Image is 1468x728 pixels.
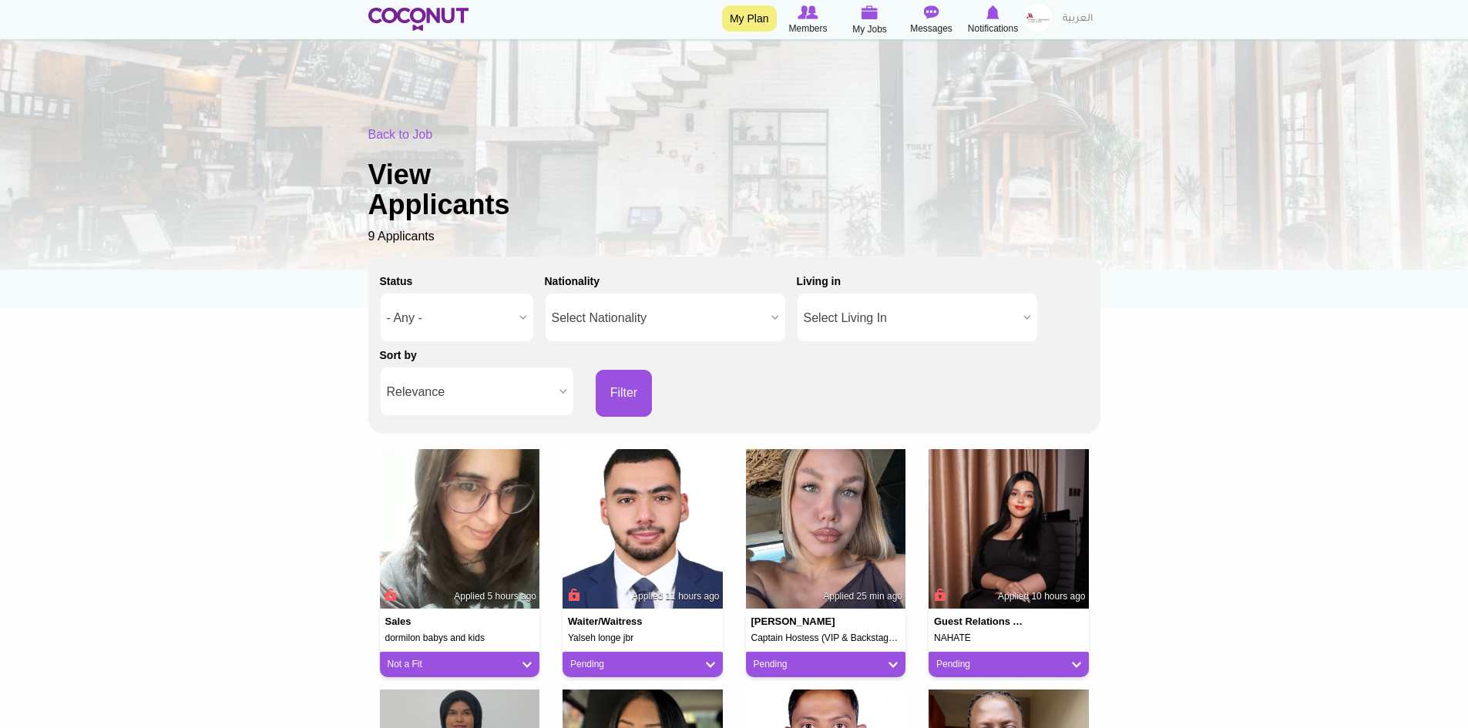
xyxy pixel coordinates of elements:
[596,370,653,417] button: Filter
[862,5,878,19] img: My Jobs
[910,21,952,36] span: Messages
[932,587,946,602] span: Connect to Unlock the Profile
[751,616,841,627] h4: [PERSON_NAME]
[388,658,532,671] a: Not a Fit
[936,658,1081,671] a: Pending
[722,5,777,32] a: My Plan
[387,367,553,417] span: Relevance
[934,633,1083,643] h5: NAHATÉ
[804,294,1017,343] span: Select Living In
[368,126,1100,246] div: 9 Applicants
[852,22,887,37] span: My Jobs
[754,658,899,671] a: Pending
[380,347,417,363] label: Sort by
[368,159,561,220] h1: View Applicants
[929,449,1089,609] img: Nahid mahboubi's picture
[380,273,413,289] label: Status
[968,21,1018,36] span: Notifications
[383,587,397,602] span: Connect to Unlock the Profile
[962,4,1024,36] a: Notifications Notifications
[545,273,600,289] label: Nationality
[368,8,469,31] img: Home
[788,21,827,36] span: Members
[368,128,433,141] a: Back to Job
[380,449,540,609] img: marina gonzalez's picture
[552,294,765,343] span: Select Nationality
[385,633,535,643] h5: dormilon babys and kids
[385,616,475,627] h4: Sales
[934,616,1023,627] h4: Guest Relations Agent
[986,5,999,19] img: Notifications
[746,449,906,609] img: Constantina Fyta's picture
[798,5,818,19] img: Browse Members
[797,273,841,289] label: Living in
[839,4,901,37] a: My Jobs My Jobs
[563,449,723,609] img: Younes Mdiha's picture
[1055,4,1100,35] a: العربية
[924,5,939,19] img: Messages
[387,294,513,343] span: - Any -
[751,633,901,643] h5: Captain Hostess (VIP & Backstage Section)
[568,616,657,627] h4: Waiter/Waitress
[568,633,717,643] h5: Yalseh longe jbr
[566,587,579,602] span: Connect to Unlock the Profile
[901,4,962,36] a: Messages Messages
[778,4,839,36] a: Browse Members Members
[570,658,715,671] a: Pending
